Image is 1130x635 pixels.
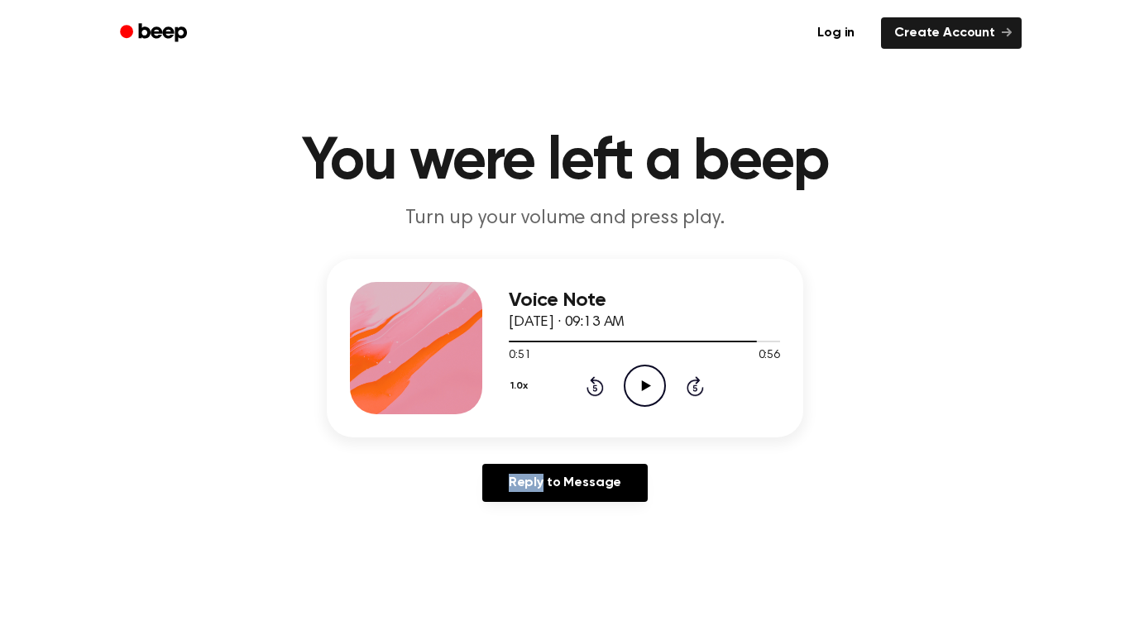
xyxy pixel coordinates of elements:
h3: Voice Note [509,289,780,312]
a: Beep [108,17,202,50]
a: Create Account [881,17,1022,49]
button: 1.0x [509,372,534,400]
span: 0:56 [759,347,780,365]
span: [DATE] · 09:13 AM [509,315,625,330]
a: Log in [801,14,871,52]
a: Reply to Message [482,464,648,502]
h1: You were left a beep [141,132,989,192]
p: Turn up your volume and press play. [247,205,883,232]
span: 0:51 [509,347,530,365]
